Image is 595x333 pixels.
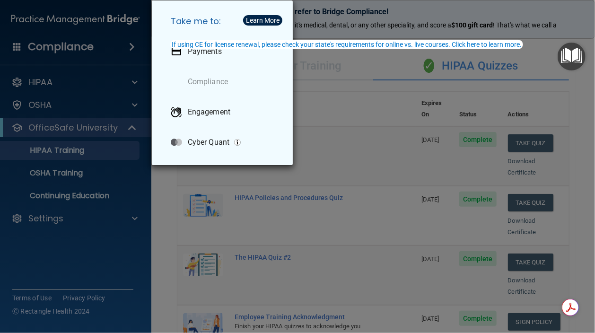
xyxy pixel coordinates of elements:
p: Cyber Quant [188,138,229,147]
div: If using CE for license renewal, please check your state's requirements for online vs. live cours... [172,41,522,48]
div: Learn More [246,17,280,24]
h5: Take me to: [163,8,285,35]
p: Payments [188,47,222,56]
a: Compliance [163,69,285,95]
button: Open Resource Center [558,43,586,70]
a: Payments [163,38,285,65]
button: If using CE for license renewal, please check your state's requirements for online vs. live cours... [170,40,523,49]
a: Cyber Quant [163,129,285,156]
button: Learn More [243,15,282,26]
a: Engagement [163,99,285,125]
p: Engagement [188,107,230,117]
